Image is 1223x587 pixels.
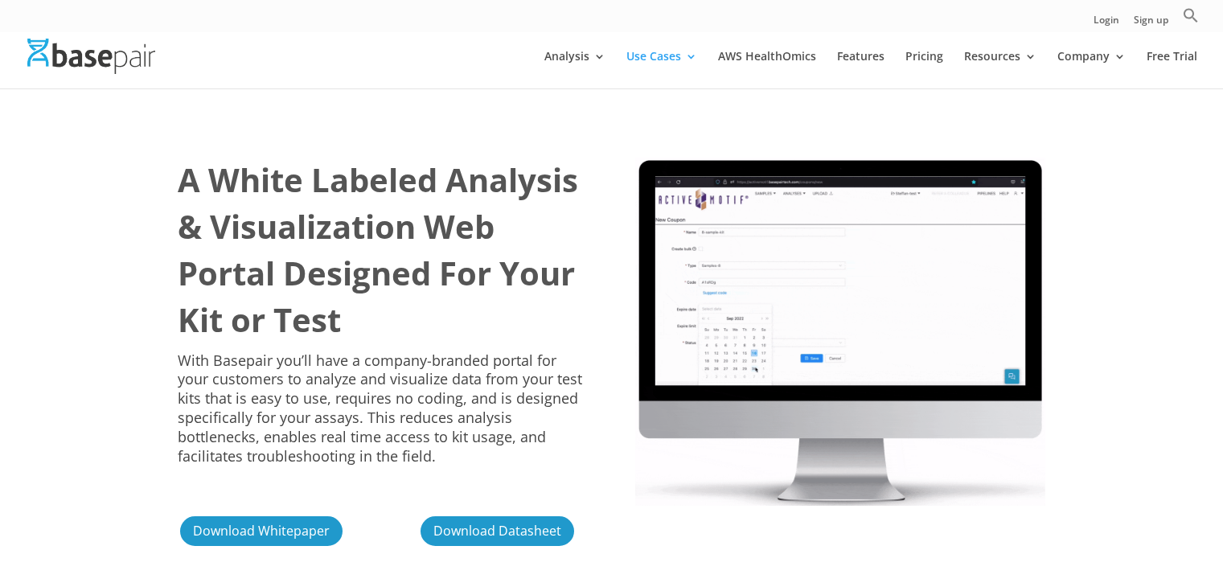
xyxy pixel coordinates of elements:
[1183,7,1199,32] a: Search Icon Link
[1183,7,1199,23] svg: Search
[418,514,577,548] a: Download Datasheet
[1134,15,1168,32] a: Sign up
[178,514,345,548] a: Download Whitepaper
[178,351,582,466] span: With Basepair you’ll have a company-branded portal for your customers to analyze and visualize da...
[1094,15,1119,32] a: Login
[626,51,697,88] a: Use Cases
[964,51,1036,88] a: Resources
[1147,51,1197,88] a: Free Trial
[1057,51,1126,88] a: Company
[837,51,884,88] a: Features
[635,158,1045,506] img: Library Prep Kit New 2022
[544,51,605,88] a: Analysis
[178,158,578,342] b: A White Labeled Analysis & Visualization Web Portal Designed For Your Kit or Test
[718,51,816,88] a: AWS HealthOmics
[905,51,943,88] a: Pricing
[27,39,155,73] img: Basepair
